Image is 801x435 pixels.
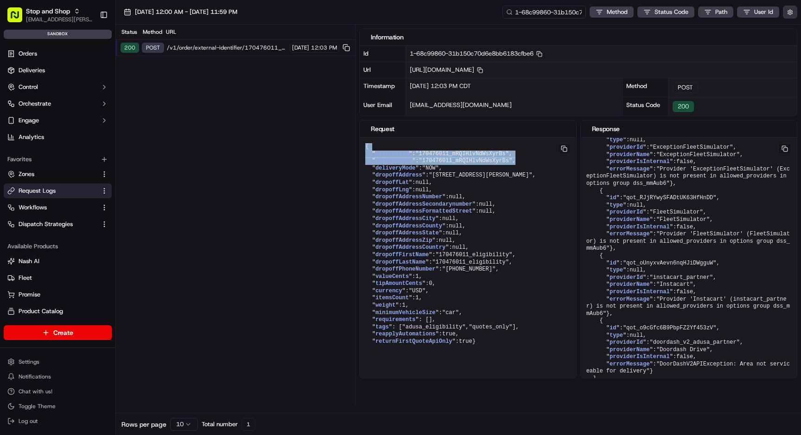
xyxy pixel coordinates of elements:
[649,339,739,346] span: "doordash_v2_adusa_partner"
[673,101,694,112] div: 200
[406,78,622,97] div: [DATE] 12:03 PM CDT
[410,50,542,57] span: 1-68c99860-31b150c70d6e8bb6183cfbe6
[9,135,24,150] img: Matthew Saporito
[19,203,47,212] span: Workflows
[610,216,649,223] span: providerName
[586,231,790,252] span: "Provider 'FleetSimulator' (FleetSimulator) is not present in allowed_providers in options group ...
[19,50,37,58] span: Orders
[4,30,112,39] div: sandbox
[77,169,80,176] span: •
[375,302,395,309] span: weight
[9,88,26,105] img: 1736555255976-a54dd68f-1ca7-489b-9aae-adbdc363a1c4
[158,91,169,102] button: Start new chat
[19,388,52,395] span: Chat with us!
[623,325,717,331] span: "qot_o9cGfc6B9PbpFZ2Yf453zV"
[4,217,112,232] button: Dispatch Strategies
[410,66,483,74] span: [URL][DOMAIN_NAME]
[610,325,616,331] span: id
[375,223,442,229] span: dropoffAddressCounty
[19,83,38,91] span: Control
[375,151,409,157] span: externalId
[375,194,442,200] span: dropoffAddressNumber
[19,100,51,108] span: Orchestrate
[4,370,112,383] button: Notifications
[415,295,419,301] span: 1
[7,170,97,178] a: Zones
[9,160,24,175] img: Matthew Saporito
[311,44,337,51] span: 12:03 PM
[19,307,63,315] span: Product Catalog
[7,220,97,228] a: Dispatch Strategies
[88,207,149,216] span: API Documentation
[4,46,112,61] a: Orders
[4,304,112,319] button: Product Catalog
[410,101,512,109] span: [EMAIL_ADDRESS][DOMAIN_NAME]
[4,325,112,340] button: Create
[142,43,164,53] div: POST
[415,151,509,157] span: "170476011_mRQIHlvNdWsXyrBs"
[649,274,713,281] span: "instacart_partner"
[82,144,101,151] span: [DATE]
[432,259,509,265] span: "170476011_eligibility"
[9,120,62,128] div: Past conversations
[698,6,733,18] button: Path
[610,296,649,303] span: errorMessage
[429,280,432,287] span: 0
[371,32,786,42] div: Information
[4,254,112,269] button: Nash AI
[375,237,432,244] span: dropoffAddressZip
[610,353,670,360] span: providerIsInternal
[737,6,779,18] button: User Id
[7,203,97,212] a: Workflows
[4,113,112,128] button: Engage
[92,230,112,237] span: Pylon
[586,361,790,375] span: "DoorDashV2APIException: Area not serviceable for delivery"
[4,415,112,428] button: Log out
[422,165,439,171] span: "NOW"
[610,209,643,215] span: providerId
[375,259,426,265] span: dropoffLastName
[4,80,112,95] button: Control
[7,257,108,265] a: Nash AI
[375,158,412,164] span: referenceId
[676,158,693,165] span: false
[24,60,167,69] input: Got a question? Start typing here...
[610,158,670,165] span: providerIsInternal
[19,169,26,177] img: 1736555255976-a54dd68f-1ca7-489b-9aae-adbdc363a1c4
[375,309,436,316] span: minimumVehicleSize
[402,324,466,330] span: "adusa_eligibility"
[82,169,101,176] span: [DATE]
[144,119,169,130] button: See all
[375,252,429,258] span: dropoffFirstName
[610,347,649,353] span: providerName
[4,183,112,198] button: Request Logs
[610,289,670,295] span: providerIsInternal
[610,144,643,151] span: providerId
[375,208,472,214] span: dropoffAddressFormattedStreet
[449,223,462,229] span: null
[167,44,287,51] span: /v1/order/external-identifier/170476011_mRQIHlvNdWsXyrBs
[375,280,422,287] span: tipAmountCents
[19,274,32,282] span: Fleet
[479,201,492,208] span: null
[402,302,406,309] span: 1
[75,203,153,220] a: 💻API Documentation
[19,290,40,299] span: Promise
[610,260,616,266] span: id
[4,96,112,111] button: Orchestrate
[375,215,436,222] span: dropoffAddressCity
[637,6,694,18] button: Status Code
[371,124,565,133] div: Request
[4,271,112,285] button: Fleet
[26,6,70,16] button: Stop and Shop
[586,166,790,187] span: "Provider 'ExceptionFleetSimulator' (ExceptionFleetSimulator) is not present in allowed_providers...
[135,8,237,16] span: [DATE] 12:00 AM - [DATE] 11:59 PM
[19,66,45,75] span: Deliveries
[610,166,649,172] span: errorMessage
[623,195,717,201] span: "qot_RJjRYwySFADtUK63HfHnDD"
[445,230,459,236] span: null
[656,281,693,288] span: "Instacart"
[375,187,409,193] span: dropoffLng
[141,28,163,36] div: Method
